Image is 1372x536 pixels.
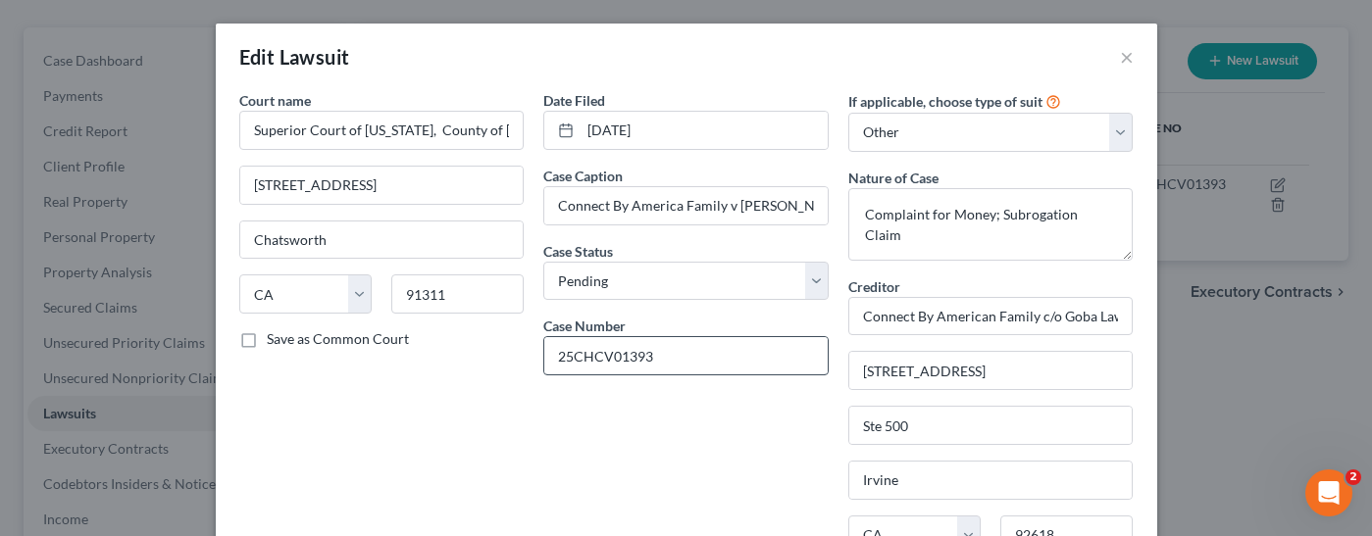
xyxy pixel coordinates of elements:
[279,45,350,69] span: Lawsuit
[848,297,1134,336] input: Search creditor by name...
[239,45,276,69] span: Edit
[1346,469,1361,485] span: 2
[1305,469,1352,516] iframe: Intercom live chat
[581,112,828,149] input: MM/DD/YYYY
[391,274,524,314] input: Enter zip...
[543,166,623,186] label: Case Caption
[1120,45,1134,69] button: ×
[544,187,828,224] input: --
[240,167,524,204] input: Enter address...
[849,352,1133,389] input: Enter address...
[543,243,613,260] span: Case Status
[239,92,311,109] span: Court name
[240,221,524,259] input: Enter city...
[543,316,626,336] label: Case Number
[848,278,900,295] span: Creditor
[849,407,1133,444] input: Apt, Suite, etc...
[267,329,409,349] label: Save as Common Court
[239,111,525,150] input: Search court by name...
[849,462,1133,499] input: Enter city...
[543,90,605,111] label: Date Filed
[848,91,1042,112] label: If applicable, choose type of suit
[544,337,828,374] input: #
[848,168,939,188] label: Nature of Case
